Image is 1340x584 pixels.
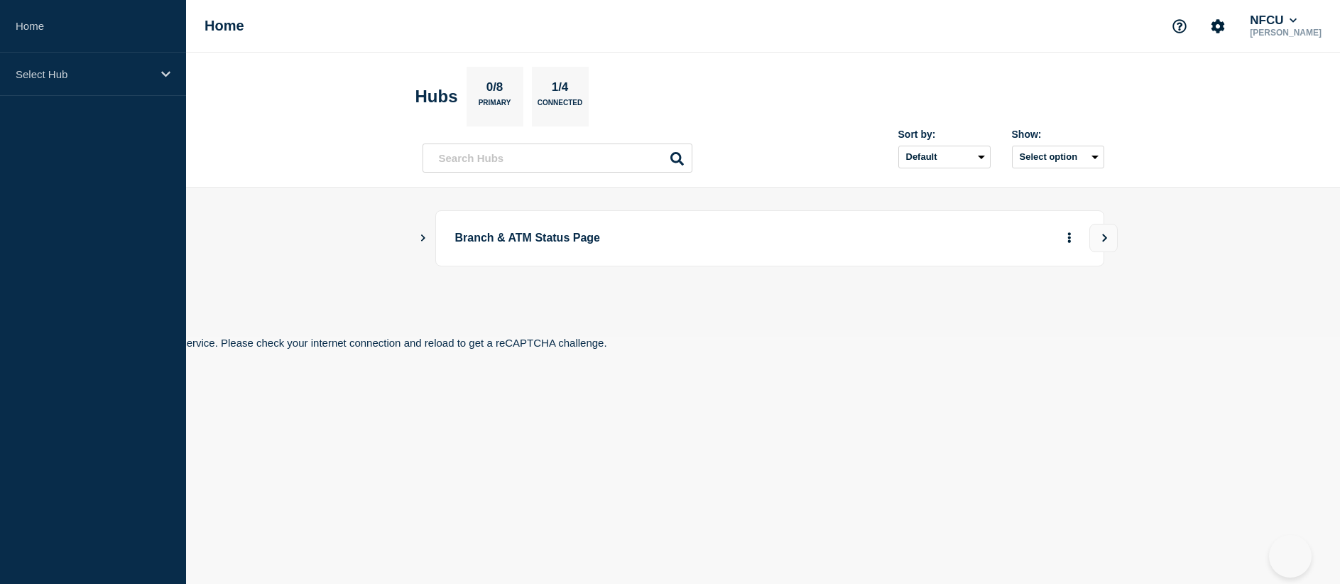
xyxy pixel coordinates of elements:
[1089,224,1118,252] button: View
[1203,11,1233,41] button: Account settings
[1269,535,1312,578] iframe: Help Scout Beacon - Open
[1012,129,1104,140] div: Show:
[1165,11,1194,41] button: Support
[546,80,574,99] p: 1/4
[420,233,427,244] button: Show Connected Hubs
[1247,13,1300,28] button: NFCU
[1247,28,1324,38] p: [PERSON_NAME]
[481,80,508,99] p: 0/8
[898,129,991,140] div: Sort by:
[1012,146,1104,168] button: Select option
[898,146,991,168] select: Sort by
[16,68,152,80] p: Select Hub
[479,99,511,114] p: Primary
[423,144,692,173] input: Search Hubs
[1060,225,1079,252] button: More actions
[415,87,458,107] h2: Hubs
[205,18,244,34] h1: Home
[538,99,582,114] p: Connected
[455,225,848,252] p: Branch & ATM Status Page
